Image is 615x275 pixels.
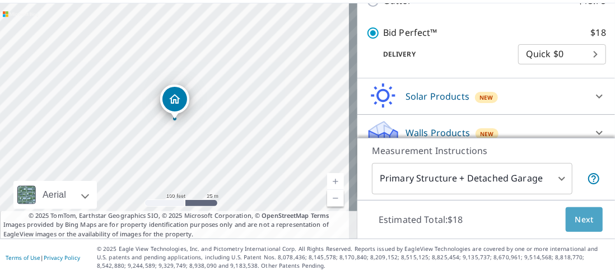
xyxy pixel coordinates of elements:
a: Current Level 18, Zoom In [327,173,344,190]
p: © 2025 Eagle View Technologies, Inc. and Pictometry International Corp. All Rights Reserved. Repo... [97,245,609,270]
p: $18 [591,26,606,40]
p: | [6,254,80,261]
span: New [479,93,493,102]
p: Bid Perfect™ [383,26,437,40]
div: Quick $0 [518,39,606,70]
div: Primary Structure + Detached Garage [372,163,572,194]
div: Aerial [39,181,69,209]
a: Privacy Policy [44,254,80,262]
a: Terms of Use [6,254,40,262]
div: Solar ProductsNew [366,83,606,110]
p: Solar Products [406,90,469,103]
span: New [480,129,494,138]
p: Walls Products [406,126,470,139]
span: © 2025 TomTom, Earthstar Geographics SIO, © 2025 Microsoft Corporation, © [29,211,329,221]
button: Next [566,207,603,232]
span: Next [575,213,594,227]
a: Terms [311,211,329,220]
p: Estimated Total: $18 [370,207,472,232]
span: Your report will include the primary structure and a detached garage if one exists. [587,172,600,185]
p: Delivery [366,49,518,59]
p: Measurement Instructions [372,144,600,157]
a: Current Level 18, Zoom Out [327,190,344,207]
div: Aerial [13,181,97,209]
div: Dropped pin, building 1, Residential property, 9545 Willits Rd Mayville, MI 48744 [160,85,189,119]
div: Walls ProductsNew [366,119,606,146]
a: OpenStreetMap [262,211,309,220]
